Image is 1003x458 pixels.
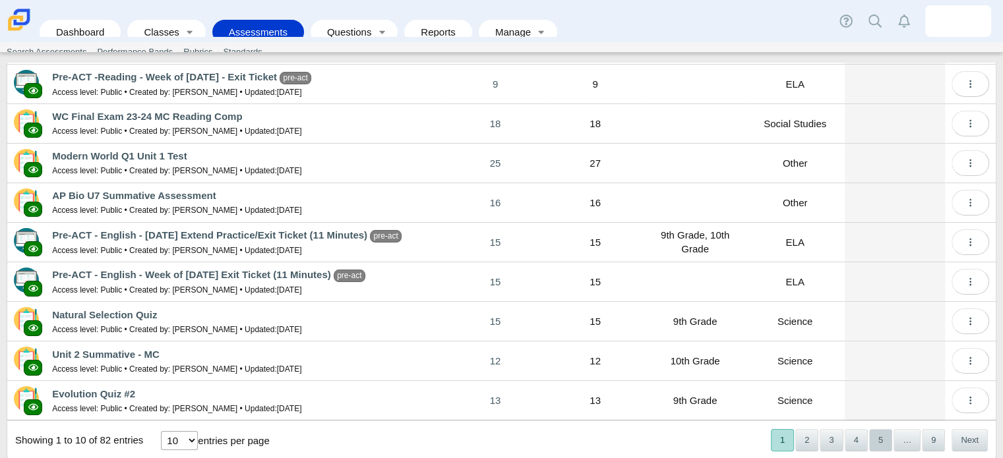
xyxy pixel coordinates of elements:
[52,71,277,82] a: Pre-ACT -Reading - Week of [DATE] - Exit Ticket
[952,229,989,255] button: More options
[52,246,301,255] small: Access level: Public • Created by: [PERSON_NAME] • Updated:
[14,347,39,372] img: type-scannable.svg
[645,381,745,420] td: 9th Grade
[952,429,988,451] button: Next
[181,20,199,44] a: Toggle expanded
[280,72,311,84] span: pre-act
[445,302,545,341] a: 15
[890,7,919,36] a: Alerts
[52,88,301,97] small: Access level: Public • Created by: [PERSON_NAME] • Updated:
[485,20,532,44] a: Manage
[5,6,33,34] img: Carmen School of Science & Technology
[894,429,921,451] span: …
[922,429,945,451] button: 9
[277,127,302,136] time: Jan 17, 2024 at 3:24 PM
[277,404,302,413] time: May 13, 2024 at 1:43 PM
[14,228,39,253] img: type-advanced.svg
[1,42,92,62] a: Search Assessments
[795,429,818,451] button: 2
[545,302,646,341] td: 15
[134,20,180,44] a: Classes
[952,308,989,334] button: More options
[645,223,745,262] td: 9th Grade, 10th Grade
[14,268,39,293] img: type-advanced.svg
[745,104,845,144] td: Social Studies
[92,42,178,62] a: Performance Bands
[952,150,989,176] button: More options
[52,127,301,136] small: Access level: Public • Created by: [PERSON_NAME] • Updated:
[370,230,402,243] span: pre-act
[445,262,545,301] a: 15
[277,325,302,334] time: Apr 30, 2024 at 10:30 AM
[445,104,545,143] a: 18
[771,429,794,451] button: 1
[445,381,545,420] a: 13
[52,229,367,241] a: Pre-ACT - English - [DATE] Extend Practice/Exit Ticket (11 Minutes)
[14,70,39,95] img: type-advanced.svg
[952,387,989,413] button: More options
[14,149,39,174] img: type-scannable.svg
[317,20,373,44] a: Questions
[952,348,989,374] button: More options
[14,307,39,332] img: type-scannable.svg
[532,20,551,44] a: Toggle expanded
[745,302,845,341] td: Science
[745,381,845,420] td: Science
[445,183,545,222] a: 16
[52,111,242,122] a: WC Final Exam 23-24 MC Reading Comp
[52,364,301,374] small: Access level: Public • Created by: [PERSON_NAME] • Updated:
[545,65,646,104] td: 9
[952,269,989,295] button: More options
[745,183,845,223] td: Other
[277,206,302,215] time: Feb 14, 2024 at 1:58 PM
[445,341,545,380] a: 12
[545,104,646,144] td: 18
[218,42,267,62] a: Standards
[952,190,989,215] button: More options
[52,349,160,360] a: Unit 2 Summative - MC
[745,262,845,302] td: ELA
[745,341,845,381] td: Science
[645,302,745,341] td: 9th Grade
[52,388,135,399] a: Evolution Quiz #2
[52,150,187,161] a: Modern World Q1 Unit 1 Test
[545,262,646,302] td: 15
[925,5,991,37] a: julie.guenther.0zAwHu
[277,364,302,374] time: Oct 8, 2024 at 11:17 AM
[745,65,845,104] td: ELA
[445,65,545,103] a: 9
[52,269,331,280] a: Pre-ACT - English - Week of [DATE] Exit Ticket (11 Minutes)
[545,183,646,223] td: 16
[14,109,39,134] img: type-scannable.svg
[14,386,39,411] img: type-scannable.svg
[52,166,301,175] small: Access level: Public • Created by: [PERSON_NAME] • Updated:
[52,206,301,215] small: Access level: Public • Created by: [PERSON_NAME] • Updated:
[545,341,646,381] td: 12
[411,20,466,44] a: Reports
[178,42,218,62] a: Rubrics
[445,223,545,262] a: 15
[277,285,302,295] time: Apr 1, 2024 at 8:07 AM
[845,429,868,451] button: 4
[277,166,302,175] time: Feb 14, 2024 at 1:05 PM
[46,20,114,44] a: Dashboard
[545,144,646,183] td: 27
[5,24,33,36] a: Carmen School of Science & Technology
[820,429,843,451] button: 3
[52,325,301,334] small: Access level: Public • Created by: [PERSON_NAME] • Updated:
[373,20,391,44] a: Toggle expanded
[645,341,745,381] td: 10th Grade
[52,285,301,295] small: Access level: Public • Created by: [PERSON_NAME] • Updated:
[277,88,302,97] time: Apr 4, 2024 at 9:08 AM
[545,223,646,262] td: 15
[745,223,845,262] td: ELA
[219,20,297,44] a: Assessments
[277,246,302,255] time: Apr 1, 2024 at 10:06 AM
[770,429,988,451] nav: pagination
[545,381,646,420] td: 13
[334,270,365,282] span: pre-act
[445,144,545,183] a: 25
[52,404,301,413] small: Access level: Public • Created by: [PERSON_NAME] • Updated:
[952,111,989,136] button: More options
[745,144,845,183] td: Other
